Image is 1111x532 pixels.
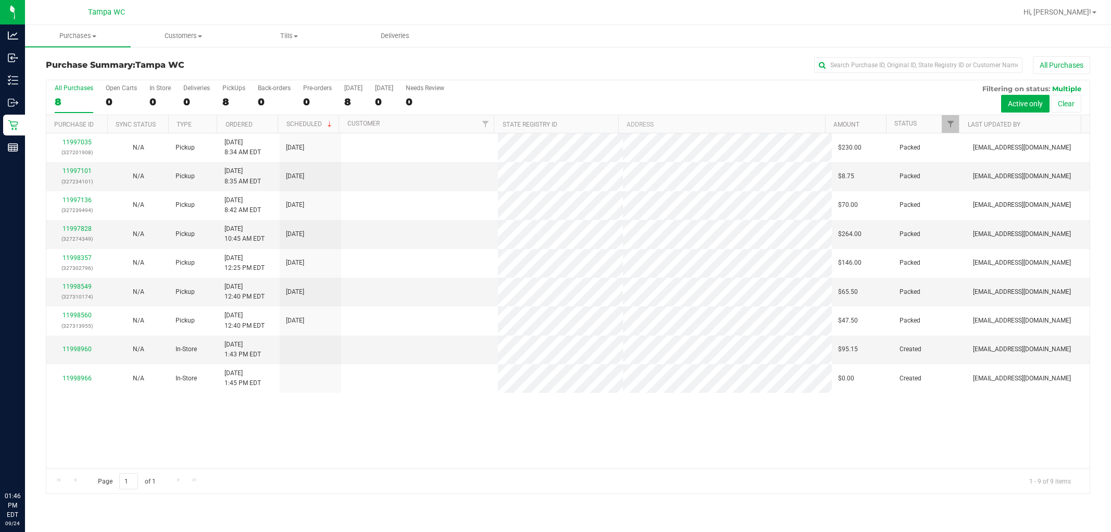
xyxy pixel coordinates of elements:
span: $70.00 [838,200,858,210]
span: Not Applicable [133,259,144,266]
span: [EMAIL_ADDRESS][DOMAIN_NAME] [973,143,1071,153]
button: N/A [133,171,144,181]
div: 0 [149,96,171,108]
span: Filtering on status: [982,84,1050,93]
iframe: Resource center unread badge [31,447,43,460]
span: [DATE] [286,316,304,326]
inline-svg: Outbound [8,97,18,108]
th: Address [618,115,825,133]
input: Search Purchase ID, Original ID, State Registry ID or Customer Name... [814,57,1022,73]
button: N/A [133,258,144,268]
inline-svg: Inventory [8,75,18,85]
span: [DATE] 8:34 AM EDT [224,138,261,157]
a: Tills [236,25,342,47]
p: (327201908) [53,147,102,157]
span: [DATE] [286,258,304,268]
a: Customers [131,25,236,47]
span: $47.50 [838,316,858,326]
span: Created [900,344,921,354]
button: N/A [133,143,144,153]
div: PickUps [222,84,245,92]
span: [EMAIL_ADDRESS][DOMAIN_NAME] [973,287,1071,297]
span: Not Applicable [133,201,144,208]
div: Deliveries [183,84,210,92]
span: [DATE] 12:40 PM EDT [224,282,265,302]
a: 11997101 [63,167,92,175]
span: Customers [131,31,236,41]
div: Back-orders [258,84,291,92]
span: [EMAIL_ADDRESS][DOMAIN_NAME] [973,374,1071,383]
div: 0 [303,96,332,108]
span: Pickup [176,200,195,210]
span: [DATE] [286,171,304,181]
span: Tampa WC [88,8,125,17]
div: All Purchases [55,84,93,92]
span: [DATE] [286,143,304,153]
span: $65.50 [838,287,858,297]
span: Pickup [176,316,195,326]
a: Amount [833,121,859,128]
a: 11998960 [63,345,92,353]
div: [DATE] [375,84,393,92]
p: (327313955) [53,321,102,331]
span: Packed [900,171,920,181]
inline-svg: Retail [8,120,18,130]
p: (327239494) [53,205,102,215]
span: [DATE] 1:45 PM EDT [224,368,261,388]
span: $95.15 [838,344,858,354]
span: Pickup [176,287,195,297]
a: Purchase ID [54,121,94,128]
p: (327310174) [53,292,102,302]
a: Type [177,121,192,128]
h3: Purchase Summary: [46,60,394,70]
span: Pickup [176,143,195,153]
button: Active only [1001,95,1050,113]
span: Tills [237,31,342,41]
div: 8 [344,96,363,108]
a: 11998549 [63,283,92,290]
span: Not Applicable [133,375,144,382]
span: [DATE] 8:35 AM EDT [224,166,261,186]
a: 11997136 [63,196,92,204]
div: Pre-orders [303,84,332,92]
button: N/A [133,200,144,210]
a: 11997035 [63,139,92,146]
button: N/A [133,229,144,239]
div: In Store [149,84,171,92]
span: [DATE] 10:45 AM EDT [224,224,265,244]
span: Pickup [176,229,195,239]
div: Needs Review [406,84,444,92]
span: Pickup [176,171,195,181]
div: 8 [55,96,93,108]
span: In-Store [176,344,197,354]
div: 8 [222,96,245,108]
span: [DATE] [286,229,304,239]
div: 0 [406,96,444,108]
span: $0.00 [838,374,854,383]
div: 0 [106,96,137,108]
input: 1 [119,473,138,489]
span: $8.75 [838,171,854,181]
p: (327274349) [53,234,102,244]
a: Status [894,120,917,127]
span: [EMAIL_ADDRESS][DOMAIN_NAME] [973,316,1071,326]
span: [DATE] 1:43 PM EDT [224,340,261,360]
span: Not Applicable [133,317,144,324]
span: Packed [900,287,920,297]
div: 0 [183,96,210,108]
inline-svg: Analytics [8,30,18,41]
a: Sync Status [116,121,156,128]
span: [EMAIL_ADDRESS][DOMAIN_NAME] [973,171,1071,181]
span: Packed [900,200,920,210]
span: Page of 1 [89,473,164,489]
span: Not Applicable [133,144,144,151]
a: Ordered [226,121,253,128]
span: [EMAIL_ADDRESS][DOMAIN_NAME] [973,229,1071,239]
button: Clear [1051,95,1081,113]
a: Deliveries [342,25,448,47]
inline-svg: Inbound [8,53,18,63]
inline-svg: Reports [8,142,18,153]
span: Not Applicable [133,172,144,180]
span: Not Applicable [133,288,144,295]
p: (327234101) [53,177,102,187]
